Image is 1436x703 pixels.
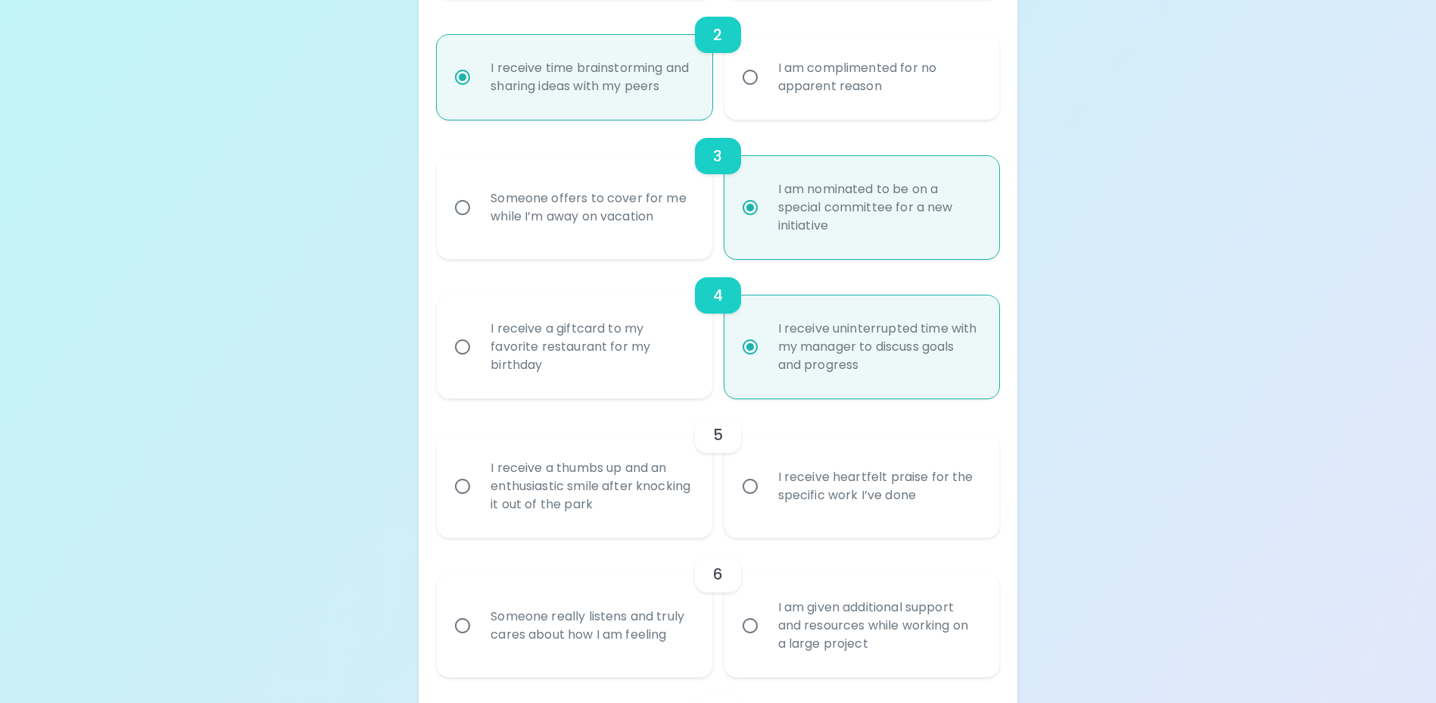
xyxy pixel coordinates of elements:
[713,23,722,47] h6: 2
[478,171,703,244] div: Someone offers to cover for me while I’m away on vacation
[713,283,723,308] h6: 4
[766,41,991,114] div: I am complimented for no apparent reason
[766,302,991,392] div: I receive uninterrupted time with my manager to discuss goals and progress
[478,441,703,532] div: I receive a thumbs up and an enthusiastic smile after knocking it out of the park
[437,398,998,538] div: choice-group-check
[437,120,998,259] div: choice-group-check
[766,450,991,523] div: I receive heartfelt praise for the specific work I’ve done
[478,41,703,114] div: I receive time brainstorming and sharing ideas with my peers
[713,562,723,586] h6: 6
[478,302,703,392] div: I receive a giftcard to my favorite restaurant for my birthday
[713,144,722,168] h6: 3
[766,580,991,671] div: I am given additional support and resources while working on a large project
[713,423,723,447] h6: 5
[766,162,991,253] div: I am nominated to be on a special committee for a new initiative
[437,259,998,398] div: choice-group-check
[437,538,998,677] div: choice-group-check
[478,589,703,662] div: Someone really listens and truly cares about how I am feeling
